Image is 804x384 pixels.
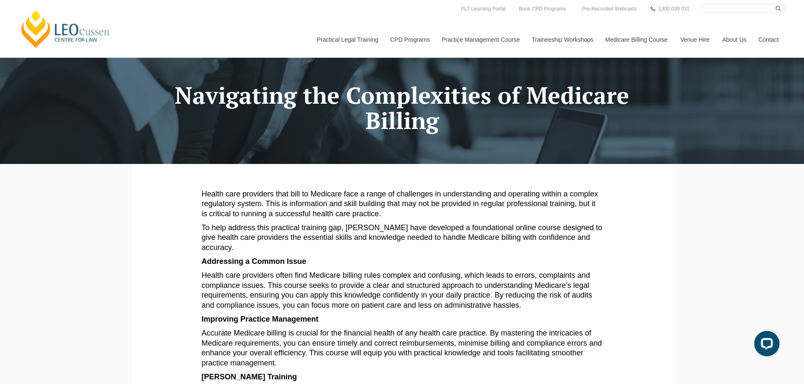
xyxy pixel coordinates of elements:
a: CPD Programs [384,21,435,58]
p: Health care providers often find Medicare billing rules complex and confusing, which leads to err... [202,271,603,310]
h1: Navigating the Complexities of Medicare Billing [138,83,666,134]
a: Book CPD Programs [517,4,568,13]
strong: [PERSON_NAME] Training [202,373,297,381]
a: Pre-Recorded Webcasts [580,4,639,13]
a: Traineeship Workshops [525,21,599,58]
p: To help address this practical training gap, [PERSON_NAME] have developed a foundational online c... [202,223,603,252]
a: Contact [752,21,785,58]
a: Medicare Billing Course [599,21,674,58]
a: Practical Legal Training [311,21,384,58]
a: PLT Learning Portal [459,4,508,13]
iframe: LiveChat chat widget [747,328,783,363]
p: Health care providers that bill to Medicare face a range of challenges in understanding and opera... [202,189,603,219]
a: Venue Hire [674,21,716,58]
p: Accurate Medicare billing is crucial for the financial health of any health care practice. By mas... [202,328,603,368]
strong: Improving Practice Management [202,315,319,323]
a: About Us [716,21,752,58]
a: 1300 039 031 [656,4,691,13]
span: 1300 039 031 [658,6,689,12]
a: [PERSON_NAME] Centre for Law [19,9,112,49]
strong: Addressing a Common Issue [202,257,306,266]
a: Practice Management Course [436,21,525,58]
